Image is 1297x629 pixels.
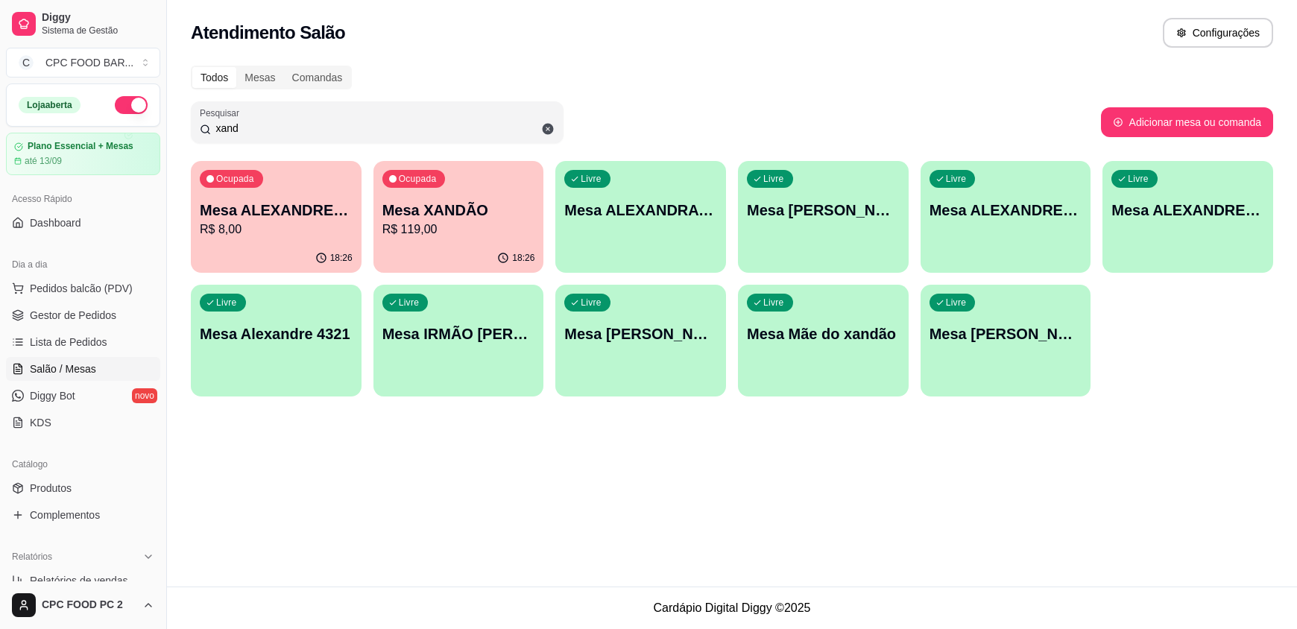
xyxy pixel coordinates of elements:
[200,107,244,119] label: Pesquisar
[399,173,437,185] p: Ocupada
[115,96,148,114] button: Alterar Status
[30,308,116,323] span: Gestor de Pedidos
[6,133,160,175] a: Plano Essencial + Mesasaté 13/09
[747,200,900,221] p: Mesa [PERSON_NAME]
[236,67,283,88] div: Mesas
[373,285,544,396] button: LivreMesa IRMÃO [PERSON_NAME]
[6,452,160,476] div: Catálogo
[946,297,967,309] p: Livre
[581,173,602,185] p: Livre
[191,285,362,396] button: LivreMesa Alexandre 4321
[564,200,717,221] p: Mesa ALEXANDRA 4310
[1101,107,1273,137] button: Adicionar mesa ou comanda
[1102,161,1273,273] button: LivreMesa ALEXANDRE 4004
[42,11,154,25] span: Diggy
[930,323,1082,344] p: Mesa [PERSON_NAME]
[946,173,967,185] p: Livre
[6,303,160,327] a: Gestor de Pedidos
[6,587,160,623] button: CPC FOOD PC 2
[216,297,237,309] p: Livre
[6,187,160,211] div: Acesso Rápido
[42,598,136,612] span: CPC FOOD PC 2
[555,161,726,273] button: LivreMesa ALEXANDRA 4310
[6,276,160,300] button: Pedidos balcão (PDV)
[921,161,1091,273] button: LivreMesa ALEXANDRE 303
[512,252,534,264] p: 18:26
[382,323,535,344] p: Mesa IRMÃO [PERSON_NAME]
[200,323,353,344] p: Mesa Alexandre 4321
[30,335,107,350] span: Lista de Pedidos
[30,388,75,403] span: Diggy Bot
[30,573,128,588] span: Relatórios de vendas
[28,141,133,152] article: Plano Essencial + Mesas
[12,551,52,563] span: Relatórios
[42,25,154,37] span: Sistema de Gestão
[373,161,544,273] button: OcupadaMesa XANDÃOR$ 119,0018:26
[399,297,420,309] p: Livre
[6,211,160,235] a: Dashboard
[6,569,160,592] a: Relatórios de vendas
[167,587,1297,629] footer: Cardápio Digital Diggy © 2025
[19,55,34,70] span: C
[30,481,72,496] span: Produtos
[6,48,160,78] button: Select a team
[555,285,726,396] button: LivreMesa [PERSON_NAME]
[25,155,62,167] article: até 13/09
[284,67,351,88] div: Comandas
[581,297,602,309] p: Livre
[30,281,133,296] span: Pedidos balcão (PDV)
[19,97,81,113] div: Loja aberta
[45,55,133,70] div: CPC FOOD BAR ...
[6,253,160,276] div: Dia a dia
[211,121,555,136] input: Pesquisar
[1163,18,1273,48] button: Configurações
[200,200,353,221] p: Mesa ALEXANDRE 3913
[6,503,160,527] a: Complementos
[192,67,236,88] div: Todos
[382,200,535,221] p: Mesa XANDÃO
[763,173,784,185] p: Livre
[6,476,160,500] a: Produtos
[191,21,345,45] h2: Atendimento Salão
[382,221,535,238] p: R$ 119,00
[1111,200,1264,221] p: Mesa ALEXANDRE 4004
[6,384,160,408] a: Diggy Botnovo
[763,297,784,309] p: Livre
[30,215,81,230] span: Dashboard
[6,6,160,42] a: DiggySistema de Gestão
[30,361,96,376] span: Salão / Mesas
[738,161,909,273] button: LivreMesa [PERSON_NAME]
[30,508,100,522] span: Complementos
[30,415,51,430] span: KDS
[747,323,900,344] p: Mesa Mãe do xandão
[6,330,160,354] a: Lista de Pedidos
[930,200,1082,221] p: Mesa ALEXANDRE 303
[564,323,717,344] p: Mesa [PERSON_NAME]
[6,357,160,381] a: Salão / Mesas
[191,161,362,273] button: OcupadaMesa ALEXANDRE 3913R$ 8,0018:26
[1128,173,1149,185] p: Livre
[330,252,353,264] p: 18:26
[6,411,160,434] a: KDS
[200,221,353,238] p: R$ 8,00
[216,173,254,185] p: Ocupada
[921,285,1091,396] button: LivreMesa [PERSON_NAME]
[738,285,909,396] button: LivreMesa Mãe do xandão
